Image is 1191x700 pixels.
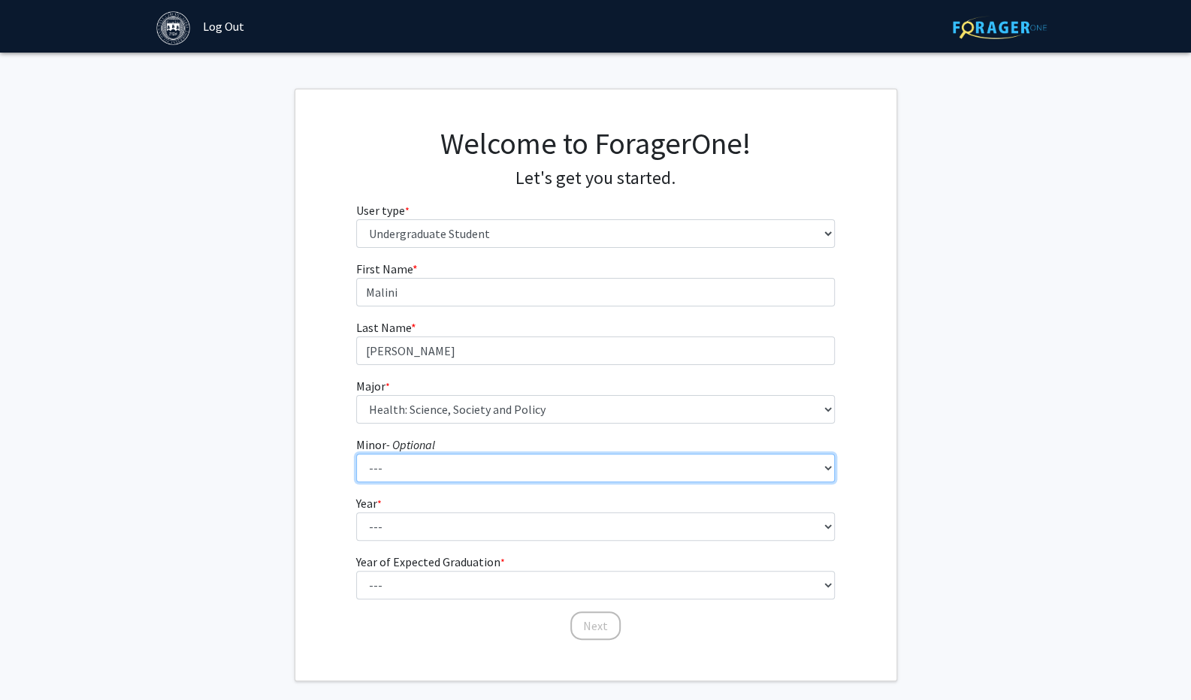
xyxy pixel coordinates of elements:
h4: Let's get you started. [356,167,835,189]
label: Minor [356,436,435,454]
button: Next [570,611,621,640]
iframe: Chat [11,632,64,689]
img: ForagerOne Logo [953,16,1047,39]
label: Year [356,494,382,512]
label: Major [356,377,390,395]
label: User type [356,201,410,219]
span: First Name [356,261,413,276]
h1: Welcome to ForagerOne! [356,125,835,161]
span: Last Name [356,320,411,335]
label: Year of Expected Graduation [356,553,505,571]
img: Brandeis University Logo [156,11,190,45]
i: - Optional [386,437,435,452]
